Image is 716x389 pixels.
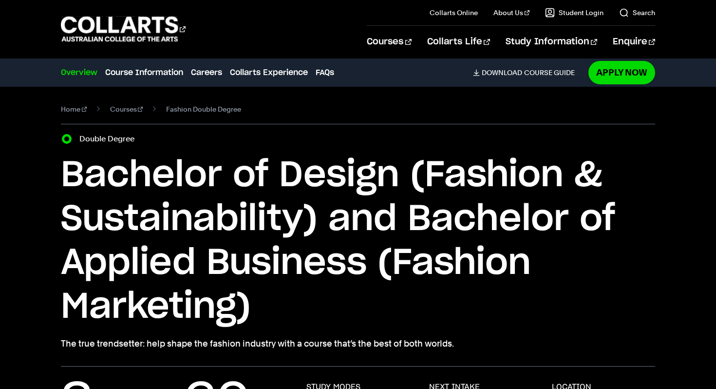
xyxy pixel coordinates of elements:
a: Courses [110,102,143,116]
a: Apply Now [588,61,655,84]
a: Student Login [545,8,603,18]
a: Careers [191,67,222,78]
a: Enquire [613,26,655,58]
a: Home [61,102,87,116]
a: Study Information [506,26,597,58]
h1: Bachelor of Design (Fashion & Sustainability) and Bachelor of Applied Business (Fashion Marketing) [61,154,655,329]
a: Collarts Online [430,8,478,18]
a: Courses [367,26,411,58]
div: Go to homepage [61,15,186,43]
a: Course Information [105,67,183,78]
label: Double Degree [79,132,140,146]
a: About Us [493,8,529,18]
a: Overview [61,67,97,78]
a: DownloadCourse Guide [473,68,583,77]
p: The true trendsetter: help shape the fashion industry with a course that’s the best of both worlds. [61,337,655,350]
a: Search [619,8,655,18]
a: Collarts Life [427,26,490,58]
span: Download [482,68,522,77]
a: FAQs [316,67,334,78]
a: Collarts Experience [230,67,308,78]
span: Fashion Double Degree [166,102,241,116]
